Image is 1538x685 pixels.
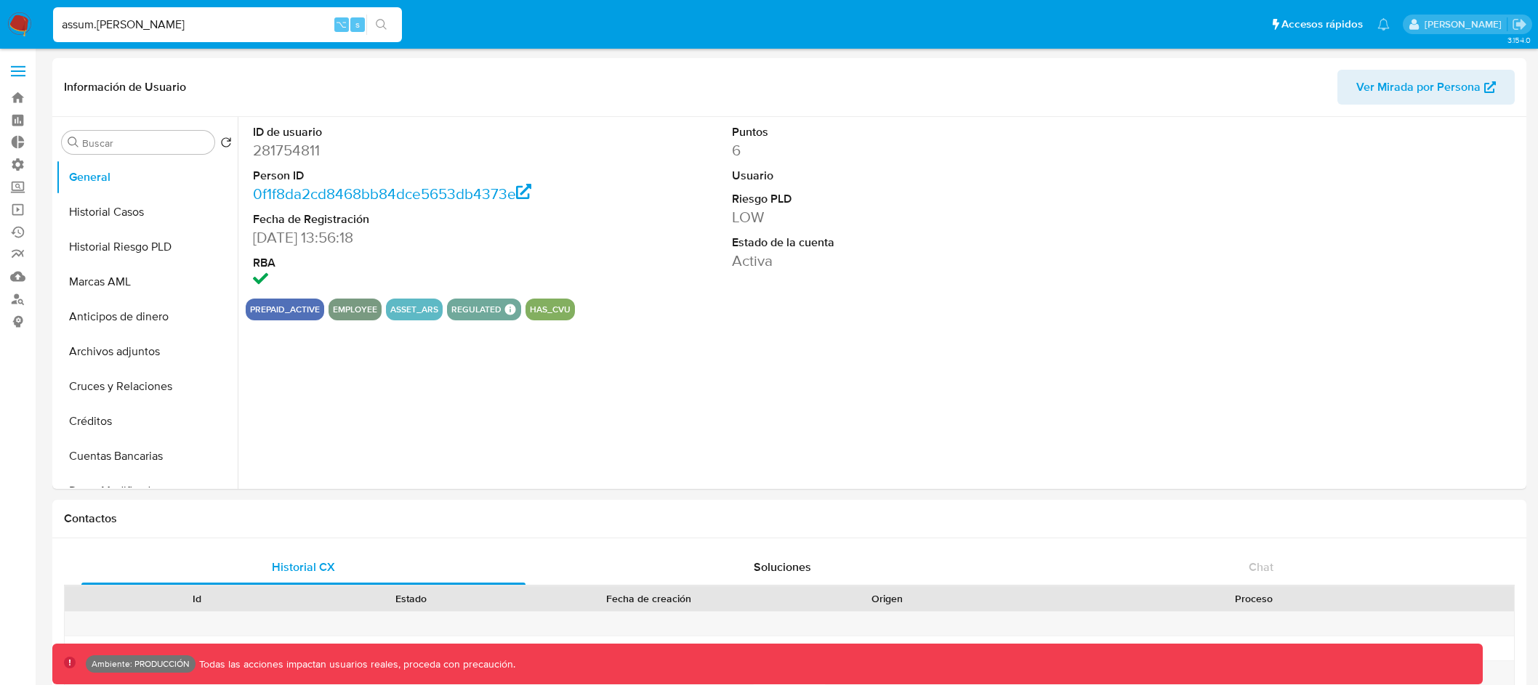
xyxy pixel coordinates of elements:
[314,591,507,606] div: Estado
[53,15,402,34] input: Buscar usuario o caso...
[528,591,770,606] div: Fecha de creación
[1356,70,1481,105] span: Ver Mirada por Persona
[56,160,238,195] button: General
[253,168,557,184] dt: Person ID
[82,137,209,150] input: Buscar
[253,183,531,204] a: 0f1f8da2cd8468bb84dce5653db4373e
[1512,17,1527,32] a: Salir
[1377,18,1390,31] a: Notificaciones
[220,137,232,153] button: Volver al orden por defecto
[253,211,557,227] dt: Fecha de Registración
[253,140,557,161] dd: 281754811
[1425,17,1507,31] p: diego.assum@mercadolibre.com
[253,227,557,248] dd: [DATE] 13:56:18
[790,591,983,606] div: Origen
[754,559,811,575] span: Soluciones
[56,230,238,264] button: Historial Riesgo PLD
[530,307,571,312] button: has_cvu
[56,474,238,508] button: Datos Modificados
[732,207,1036,227] dd: LOW
[1337,70,1515,105] button: Ver Mirada por Persona
[56,334,238,369] button: Archivos adjuntos
[92,661,190,667] p: Ambiente: PRODUCCIÓN
[196,657,515,671] p: Todas las acciones impactan usuarios reales, proceda con precaución.
[56,299,238,334] button: Anticipos de dinero
[64,511,1515,526] h1: Contactos
[56,369,238,404] button: Cruces y Relaciones
[64,80,186,94] h1: Información de Usuario
[732,235,1036,251] dt: Estado de la cuenta
[250,307,320,312] button: prepaid_active
[1004,591,1504,606] div: Proceso
[56,264,238,299] button: Marcas AML
[390,307,438,312] button: asset_ars
[253,124,557,140] dt: ID de usuario
[253,255,557,271] dt: RBA
[732,191,1036,207] dt: Riesgo PLD
[355,17,360,31] span: s
[732,140,1036,161] dd: 6
[1281,17,1363,32] span: Accesos rápidos
[366,15,396,35] button: search-icon
[451,307,502,312] button: regulated
[1249,559,1273,575] span: Chat
[56,195,238,230] button: Historial Casos
[56,404,238,439] button: Créditos
[333,307,377,312] button: employee
[56,439,238,474] button: Cuentas Bancarias
[100,591,294,606] div: Id
[68,137,79,148] button: Buscar
[336,17,347,31] span: ⌥
[732,168,1036,184] dt: Usuario
[272,559,335,575] span: Historial CX
[732,251,1036,271] dd: Activa
[732,124,1036,140] dt: Puntos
